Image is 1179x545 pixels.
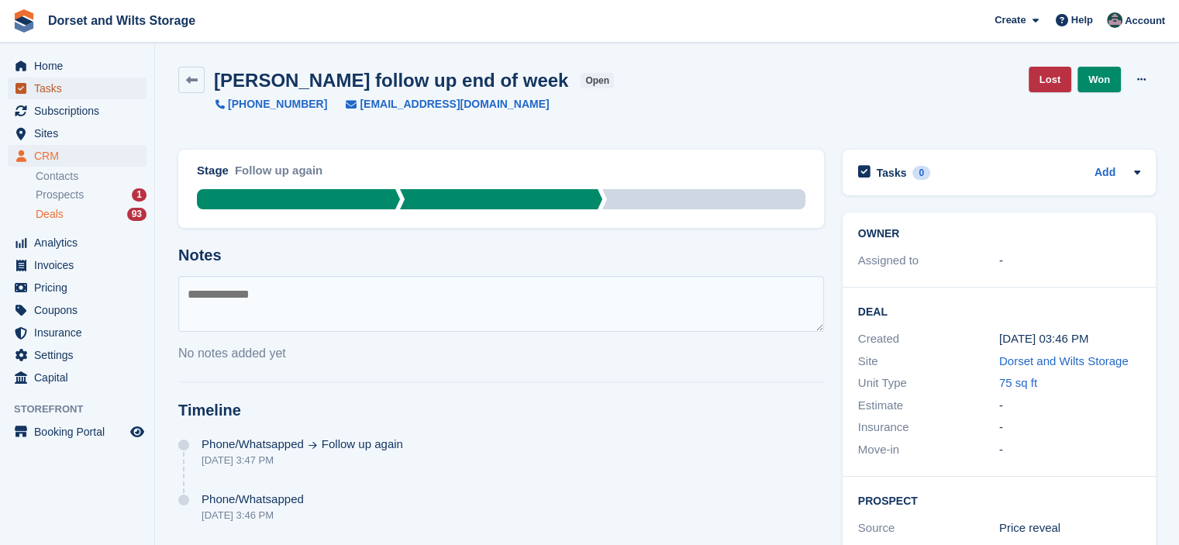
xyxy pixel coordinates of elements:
h2: [PERSON_NAME] follow up end of week [214,70,568,91]
span: Phone/Whatsapped [202,438,304,450]
h2: Tasks [877,166,907,180]
span: open [581,73,614,88]
a: menu [8,277,147,298]
span: Create [995,12,1026,28]
a: menu [8,254,147,276]
div: [DATE] 3:47 PM [202,454,403,466]
a: Lost [1029,67,1071,92]
div: - [999,252,1140,270]
a: Prospects 1 [36,187,147,203]
span: Invoices [34,254,127,276]
a: Dorset and Wilts Storage [999,354,1129,367]
a: menu [8,55,147,77]
a: [EMAIL_ADDRESS][DOMAIN_NAME] [327,96,549,112]
a: menu [8,367,147,388]
h2: Owner [858,228,1140,240]
span: Analytics [34,232,127,254]
span: Account [1125,13,1165,29]
div: Move-in [858,441,999,459]
a: menu [8,122,147,144]
span: Subscriptions [34,100,127,122]
span: Settings [34,344,127,366]
img: stora-icon-8386f47178a22dfd0bd8f6a31ec36ba5ce8667c1dd55bd0f319d3a0aa187defe.svg [12,9,36,33]
a: Add [1095,164,1115,182]
div: 0 [912,166,930,180]
span: Follow up again [322,438,403,450]
h2: Deal [858,303,1140,319]
span: Help [1071,12,1093,28]
span: Prospects [36,188,84,202]
a: menu [8,421,147,443]
a: Preview store [128,423,147,441]
span: [EMAIL_ADDRESS][DOMAIN_NAME] [360,96,549,112]
div: Stage [197,162,229,180]
span: Storefront [14,402,154,417]
span: No notes added yet [178,347,286,360]
div: Assigned to [858,252,999,270]
div: Site [858,353,999,371]
span: Capital [34,367,127,388]
a: menu [8,322,147,343]
a: menu [8,232,147,254]
a: menu [8,78,147,99]
a: 75 sq ft [999,376,1037,389]
h2: Notes [178,247,824,264]
div: Unit Type [858,374,999,392]
div: [DATE] 03:46 PM [999,330,1140,348]
a: menu [8,100,147,122]
a: Deals 93 [36,206,147,222]
div: Created [858,330,999,348]
span: Coupons [34,299,127,321]
div: Follow up again [235,162,322,189]
h2: Prospect [858,492,1140,508]
div: 93 [127,208,147,221]
div: Source [858,519,999,537]
a: menu [8,299,147,321]
div: - [999,419,1140,436]
a: Won [1077,67,1121,92]
a: menu [8,145,147,167]
div: - [999,397,1140,415]
span: Tasks [34,78,127,99]
a: Dorset and Wilts Storage [42,8,202,33]
a: [PHONE_NUMBER] [215,96,327,112]
span: [PHONE_NUMBER] [228,96,327,112]
span: Pricing [34,277,127,298]
div: [DATE] 3:46 PM [202,509,304,521]
div: Estimate [858,397,999,415]
span: Home [34,55,127,77]
div: Insurance [858,419,999,436]
span: Phone/Whatsapped [202,493,304,505]
span: Booking Portal [34,421,127,443]
span: Sites [34,122,127,144]
div: Price reveal [999,519,1140,537]
span: Deals [36,207,64,222]
img: Steph Chick [1107,12,1122,28]
h2: Timeline [178,402,824,419]
div: 1 [132,188,147,202]
div: - [999,441,1140,459]
span: Insurance [34,322,127,343]
a: menu [8,344,147,366]
a: Contacts [36,169,147,184]
span: CRM [34,145,127,167]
